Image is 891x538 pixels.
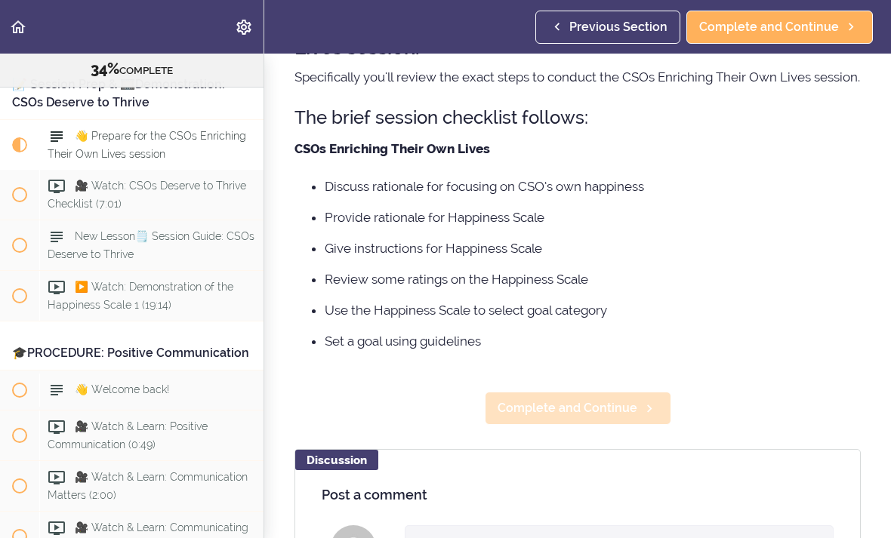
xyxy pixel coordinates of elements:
span: New Lesson🗒️ Session Guide: CSOs Deserve to Thrive [48,230,254,260]
a: Complete and Continue [686,11,873,44]
span: Complete and Continue [498,399,637,417]
span: ▶️ Watch: Demonstration of the Happiness Scale 1 (19:14) [48,281,233,310]
span: 👋 Welcome back! [75,383,169,395]
span: 🎥 Watch & Learn: Positive Communication (0:49) [48,420,208,450]
p: Specifically you'll review the exact steps to conduct the CSOs Enriching Their Own Lives session. [294,66,861,88]
li: Use the Happiness Scale to select goal category [325,300,861,320]
svg: Back to course curriculum [9,18,27,36]
li: Give instructions for Happiness Scale [325,238,861,258]
span: Complete and Continue [699,18,839,36]
a: Complete and Continue [485,392,671,425]
li: Set a goal using guidelines [325,331,861,351]
li: Discuss rationale for focusing on CSO’s own happiness [325,177,861,196]
h4: Post a comment [322,487,834,503]
svg: Settings Menu [235,18,253,36]
li: Review some ratings on the Happiness Scale [325,269,861,289]
span: 🎥 Watch & Learn: Communication Matters (2:00) [48,471,248,500]
a: Previous Section [535,11,680,44]
div: COMPLETE [19,60,245,79]
h3: The brief session checklist follows: [294,105,861,130]
span: 🎥 Watch: CSOs Deserve to Thrive Checklist (7:01) [48,180,246,209]
li: Provide rationale for Happiness Scale [325,208,861,227]
div: Discussion [295,450,378,470]
strong: CSOs Enriching Their Own Lives [294,141,490,156]
span: 34% [91,60,119,78]
span: Previous Section [569,18,667,36]
h2: This module helps you prep for the CSOs Enriching Their Own Lives session. [294,15,861,58]
span: 👋 Prepare for the CSOs Enriching Their Own Lives session [48,130,246,159]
